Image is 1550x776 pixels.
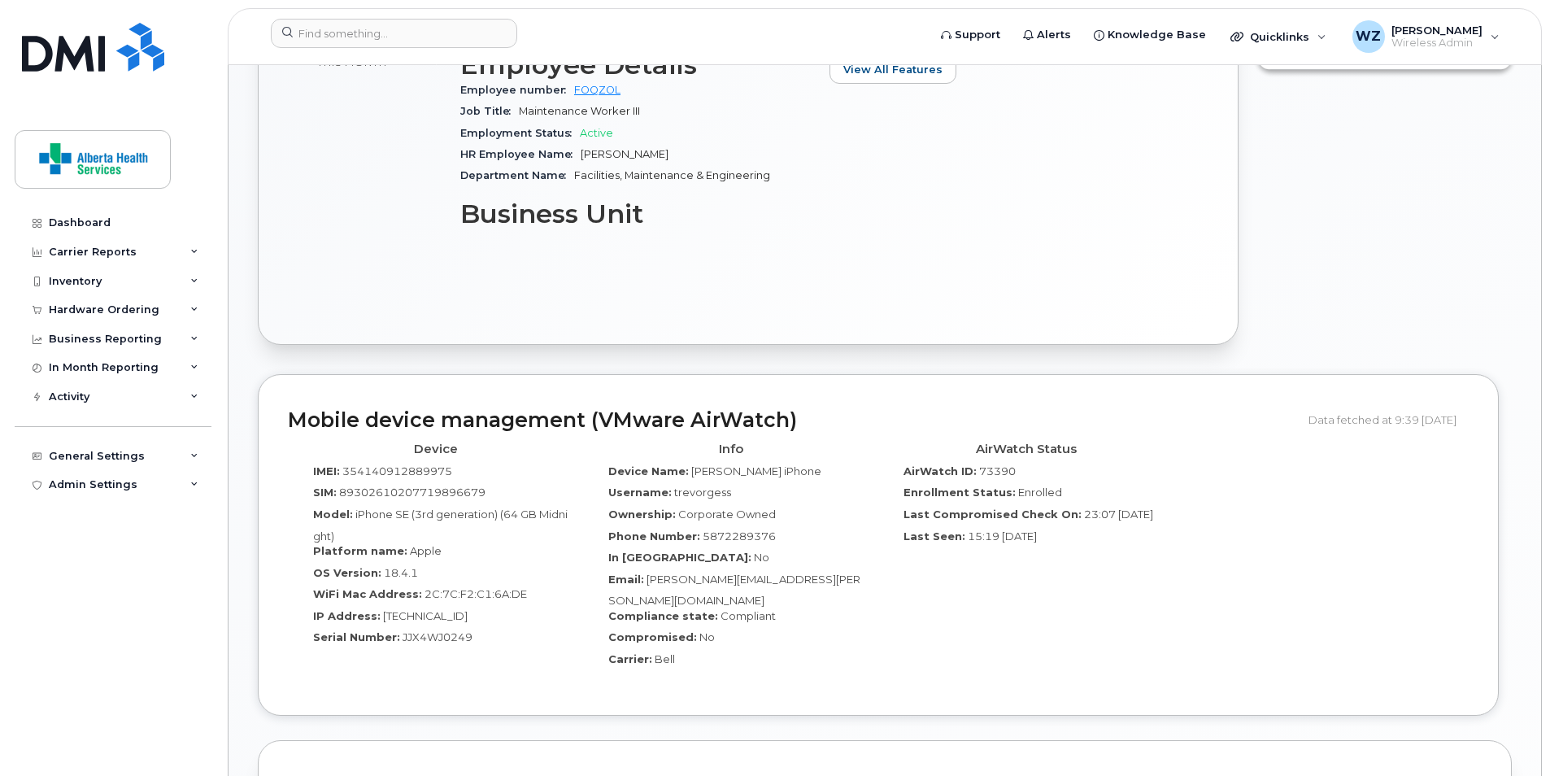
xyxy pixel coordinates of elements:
[574,169,770,181] span: Facilities, Maintenance & Engineering
[460,169,574,181] span: Department Name
[691,464,821,477] span: [PERSON_NAME] iPhone
[339,486,485,499] span: 89302610207719896679
[313,565,381,581] label: OS Version:
[1018,486,1062,499] span: Enrolled
[608,529,700,544] label: Phone Number:
[383,609,468,622] span: [TECHNICAL_ID]
[703,530,776,543] span: 5872289376
[1356,27,1381,46] span: WZ
[460,148,581,160] span: HR Employee Name
[678,508,776,521] span: Corporate Owned
[903,529,965,544] label: Last Seen:
[608,550,751,565] label: In [GEOGRAPHIC_DATA]:
[403,630,472,643] span: JJX4WJ0249
[271,19,517,48] input: Find something...
[313,485,337,500] label: SIM:
[1391,37,1483,50] span: Wireless Admin
[313,543,407,559] label: Platform name:
[1308,404,1469,435] div: Data fetched at 9:39 [DATE]
[1012,19,1082,51] a: Alerts
[608,572,644,587] label: Email:
[843,62,943,77] span: View All Features
[754,551,769,564] span: No
[608,485,672,500] label: Username:
[519,105,640,117] span: Maintenance Worker III
[313,508,568,543] span: iPhone SE (3rd generation) (64 GB Midnight)
[979,464,1016,477] span: 73390
[608,630,697,645] label: Compromised:
[890,442,1161,456] h4: AirWatch Status
[829,54,956,84] button: View All Features
[313,608,381,624] label: IP Address:
[313,586,422,602] label: WiFi Mac Address:
[313,507,353,522] label: Model:
[608,464,689,479] label: Device Name:
[721,609,776,622] span: Compliant
[903,485,1016,500] label: Enrollment Status:
[460,50,810,80] h3: Employee Details
[903,464,977,479] label: AirWatch ID:
[608,608,718,624] label: Compliance state:
[1391,24,1483,37] span: [PERSON_NAME]
[425,587,527,600] span: 2C:7C:F2:C1:6A:DE
[930,19,1012,51] a: Support
[384,566,418,579] span: 18.4.1
[655,652,675,665] span: Bell
[410,544,442,557] span: Apple
[903,507,1082,522] label: Last Compromised Check On:
[460,127,580,139] span: Employment Status
[580,127,613,139] span: Active
[342,464,452,477] span: 354140912889975
[300,442,571,456] h4: Device
[699,630,715,643] span: No
[288,409,1296,432] h2: Mobile device management (VMware AirWatch)
[955,27,1000,43] span: Support
[574,84,620,96] a: FOQZOL
[460,84,574,96] span: Employee number
[1341,20,1511,53] div: Wei Zhou
[674,486,731,499] span: trevorgess
[608,573,860,608] span: [PERSON_NAME][EMAIL_ADDRESS][PERSON_NAME][DOMAIN_NAME]
[1084,508,1153,521] span: 23:07 [DATE]
[608,507,676,522] label: Ownership:
[968,530,1037,543] span: 15:19 [DATE]
[595,442,866,456] h4: Info
[313,464,340,479] label: IMEI:
[460,199,810,229] h3: Business Unit
[313,630,400,645] label: Serial Number:
[1219,20,1338,53] div: Quicklinks
[1082,19,1217,51] a: Knowledge Base
[608,652,652,667] label: Carrier:
[1037,27,1071,43] span: Alerts
[1250,30,1309,43] span: Quicklinks
[581,148,668,160] span: [PERSON_NAME]
[1108,27,1206,43] span: Knowledge Base
[460,105,519,117] span: Job Title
